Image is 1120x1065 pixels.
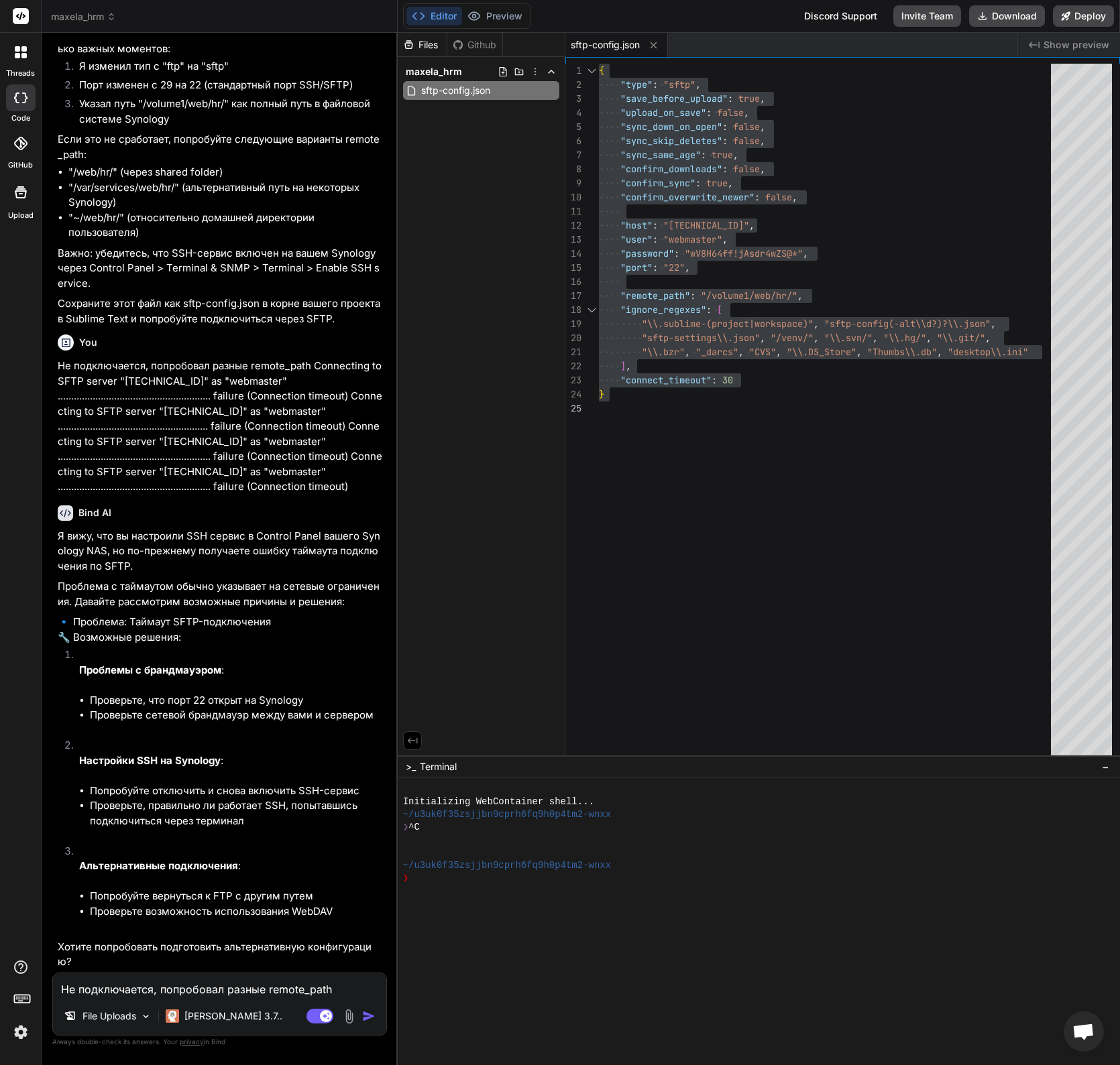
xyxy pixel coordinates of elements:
[420,82,492,99] span: sftp-config.json
[738,92,760,105] span: true
[52,1036,387,1048] p: Always double-check its answers. Your in Bind
[565,331,581,345] div: 20
[1053,5,1114,27] button: Deploy
[620,163,722,175] span: "confirm_downloads"
[653,233,658,245] span: :
[447,38,502,52] div: Github
[565,204,581,218] div: 11
[406,760,416,773] span: >_
[68,59,384,78] li: Я изменил тип с "ftp" на "sftp"
[824,318,991,330] span: "sftp-config(-alt\\d?)?\\.json"
[1064,1011,1104,1052] div: Open chat
[765,191,792,203] span: false
[797,290,803,302] span: ,
[685,247,803,259] span: "wV8H64ff!jAsdr4wZS@*"
[58,940,384,970] p: Хотите попробовать подготовить альтернативную конфигурацию?
[398,38,447,52] div: Files
[565,78,581,92] div: 2
[620,360,626,372] span: ]
[701,149,706,161] span: :
[565,401,581,416] div: 25
[68,78,384,97] li: Порт изменен с 29 на 22 (стандартный порт SSH/SFTP)
[406,7,462,25] button: Editor
[663,233,722,245] span: "webmaster"
[599,388,604,400] span: }
[403,796,594,808] span: Initializing WebContainer shell...
[620,121,722,133] span: "sync_down_on_open"
[58,359,384,495] p: Не подключается, попробовал разные remote_path Connecting to SFTP server "[TECHNICAL_ID]" as "web...
[571,38,640,52] span: sftp-config.json
[408,821,420,834] span: ^C
[749,346,776,358] span: "CVS"
[79,859,238,872] strong: Альтернативные подключения
[406,65,462,78] span: maxela_hrm
[733,163,760,175] span: false
[565,275,581,289] div: 16
[969,5,1045,27] button: Download
[166,1009,179,1023] img: Claude 3.7 Sonnet (Anthropic)
[620,191,754,203] span: "confirm_overwrite_newer"
[420,760,457,773] span: Terminal
[565,345,581,359] div: 21
[620,92,728,105] span: "save_before_upload"
[776,346,781,358] span: ,
[787,346,856,358] span: "\\.DS_Store"
[68,180,384,210] li: "/var/services/web/hr/" (альтернативный путь на некоторых Synology)
[733,121,760,133] span: false
[722,233,728,245] span: ,
[565,190,581,204] div: 10
[51,10,116,23] span: maxela_hrm
[90,904,384,920] li: Проверьте возможность использования WebDAV
[937,332,985,344] span: "\\.git/"
[695,78,701,90] span: ,
[814,332,819,344] span: ,
[79,664,221,676] strong: Проблемы с брандмауэром
[792,191,797,203] span: ,
[90,798,384,828] li: Проверьте, правильно ли работает SSH, попытавшись подключиться через терминал
[728,177,733,189] span: ,
[362,1009,376,1023] img: icon
[653,261,658,273] span: :
[738,346,744,358] span: ,
[653,219,658,231] span: :
[712,149,733,161] span: true
[620,304,706,316] span: "ignore_regexes"
[68,210,384,241] li: "~/web/hr/" (относительно домашней директории пользователя)
[8,160,33,171] label: GitHub
[68,165,384,180] li: "/web/hr/" (через shared folder)
[565,106,581,120] div: 4
[90,693,384,708] li: Проверьте, что порт 22 открыт на Synology
[565,162,581,176] div: 8
[620,149,701,161] span: "sync_same_age"
[873,332,878,344] span: ,
[565,247,581,261] div: 14
[674,247,679,259] span: :
[728,92,733,105] span: :
[565,289,581,303] div: 17
[814,318,819,330] span: ,
[140,1011,152,1022] img: Pick Models
[760,135,765,147] span: ,
[58,579,384,609] p: Проблема с таймаутом обычно указывает на сетевые ограничения. Давайте рассмотрим возможные причин...
[948,346,1028,358] span: "desktop\\.ini"
[403,821,408,834] span: ❯
[760,92,765,105] span: ,
[9,1021,32,1044] img: settings
[937,346,942,358] span: ,
[663,78,695,90] span: "sftp"
[462,7,528,25] button: Preview
[642,318,814,330] span: "\\.sublime-(project|workspace)"
[68,97,384,127] li: Указал путь "/volume1/web/hr/" как полный путь в файловой системе Synology
[620,177,695,189] span: "confirm_sync"
[620,247,674,259] span: "password"
[565,387,581,401] div: 24
[403,859,611,872] span: ~/u3uk0f35zsjjbn9cprh6fq9h0p4tm2-wnxx
[985,332,991,344] span: ,
[706,177,728,189] span: true
[565,92,581,106] div: 3
[620,78,653,90] span: "type"
[79,754,221,767] strong: Настройки SSH на Synology
[82,1009,136,1023] p: File Uploads
[706,107,712,119] span: :
[620,219,653,231] span: "host"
